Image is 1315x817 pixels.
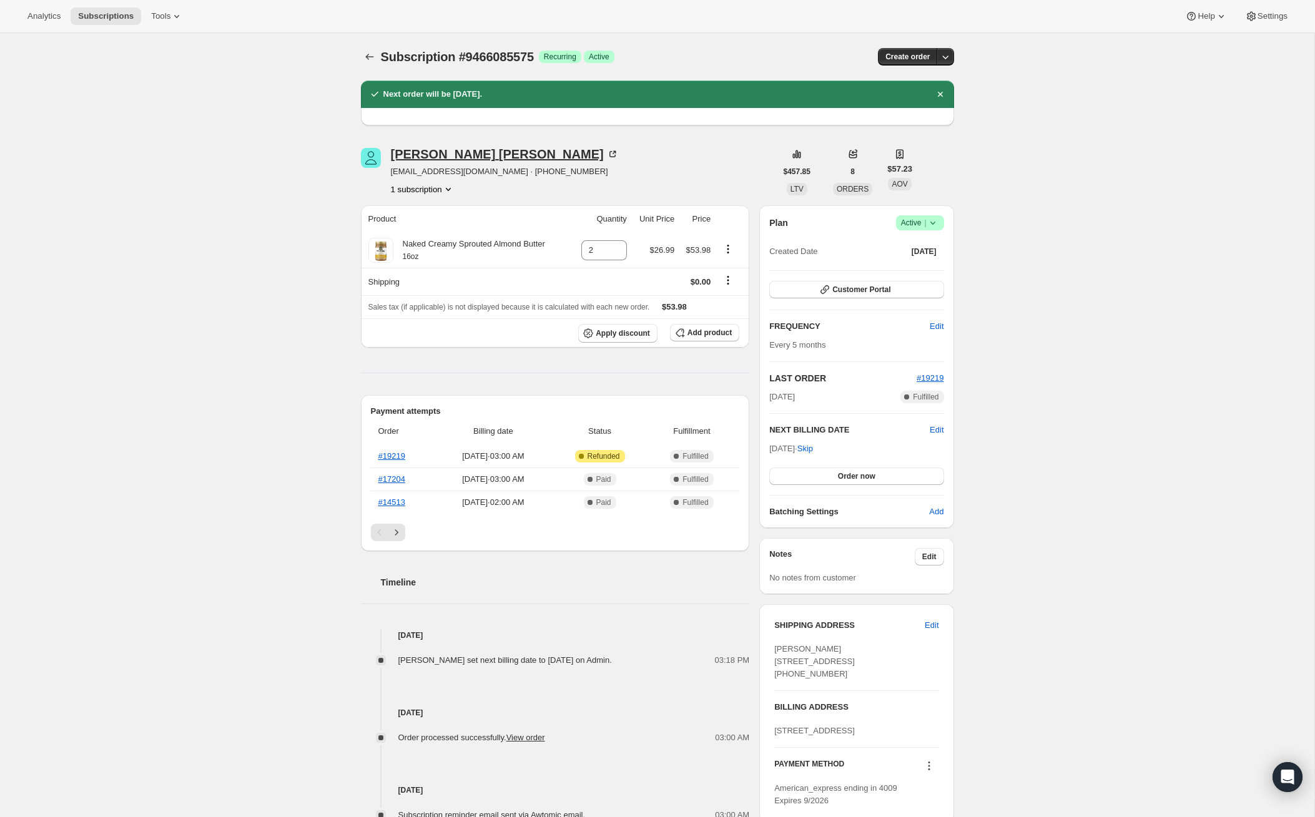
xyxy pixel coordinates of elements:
[769,444,813,453] span: [DATE] ·
[850,167,855,177] span: 8
[776,163,818,180] button: $457.85
[381,576,750,589] h2: Timeline
[878,48,937,66] button: Create order
[438,473,548,486] span: [DATE] · 03:00 AM
[368,238,393,263] img: product img
[774,619,925,632] h3: SHIPPING ADDRESS
[682,497,708,507] span: Fulfilled
[837,185,869,193] span: ORDERS
[398,655,612,665] span: [PERSON_NAME] set next billing date to [DATE] on Admin.
[151,11,170,21] span: Tools
[892,180,907,188] span: AOV
[596,474,611,484] span: Paid
[378,474,405,484] a: #17204
[922,552,937,562] span: Edit
[371,405,740,418] h2: Payment attempts
[383,88,483,100] h2: Next order will be [DATE].
[371,418,435,445] th: Order
[578,324,657,343] button: Apply discount
[388,524,405,541] button: Next
[438,496,548,509] span: [DATE] · 02:00 AM
[885,52,930,62] span: Create order
[555,425,644,438] span: Status
[403,252,419,261] small: 16oz
[832,285,890,295] span: Customer Portal
[917,372,943,384] button: #19219
[78,11,134,21] span: Subscriptions
[678,205,714,233] th: Price
[774,783,897,805] span: American_express ending in 4009 Expires 9/2026
[391,183,455,195] button: Product actions
[506,733,545,742] a: View order
[361,268,571,295] th: Shipping
[571,205,631,233] th: Quantity
[922,316,951,336] button: Edit
[917,615,946,635] button: Edit
[930,424,943,436] button: Edit
[1198,11,1214,21] span: Help
[769,217,788,229] h2: Plan
[797,443,813,455] span: Skip
[1178,7,1234,25] button: Help
[769,424,930,436] h2: NEXT BILLING DATE
[1238,7,1295,25] button: Settings
[682,451,708,461] span: Fulfilled
[915,548,944,565] button: Edit
[774,701,938,713] h3: BILLING ADDRESS
[769,320,930,333] h2: FREQUENCY
[438,425,548,438] span: Billing date
[929,506,943,518] span: Add
[904,243,944,260] button: [DATE]
[912,247,937,257] span: [DATE]
[391,148,619,160] div: [PERSON_NAME] [PERSON_NAME]
[924,218,926,228] span: |
[682,474,708,484] span: Fulfilled
[544,52,576,62] span: Recurring
[662,302,687,311] span: $53.98
[670,324,739,341] button: Add product
[917,373,943,383] span: #19219
[769,281,943,298] button: Customer Portal
[774,759,844,776] h3: PAYMENT METHOD
[378,451,405,461] a: #19219
[1273,762,1303,792] div: Open Intercom Messenger
[652,425,732,438] span: Fulfillment
[589,52,609,62] span: Active
[843,163,862,180] button: 8
[71,7,141,25] button: Subscriptions
[144,7,190,25] button: Tools
[769,391,795,403] span: [DATE]
[588,451,620,461] span: Refunded
[932,86,949,103] button: Dismiss notification
[596,328,650,338] span: Apply discount
[686,245,711,255] span: $53.98
[718,273,738,287] button: Shipping actions
[769,467,943,485] button: Order now
[371,524,740,541] nav: Pagination
[769,573,856,582] span: No notes from customer
[691,277,711,286] span: $0.00
[381,50,534,64] span: Subscription #9466085575
[922,502,951,522] button: Add
[361,205,571,233] th: Product
[438,450,548,462] span: [DATE] · 03:00 AM
[378,497,405,507] a: #14513
[361,784,750,796] h4: [DATE]
[887,163,912,175] span: $57.23
[838,471,875,481] span: Order now
[774,644,855,678] span: [PERSON_NAME] [STREET_ADDRESS] [PHONE_NUMBER]
[769,548,915,565] h3: Notes
[391,165,619,178] span: [EMAIL_ADDRESS][DOMAIN_NAME] · [PHONE_NUMBER]
[718,242,738,256] button: Product actions
[930,320,943,333] span: Edit
[596,497,611,507] span: Paid
[1258,11,1288,21] span: Settings
[774,726,855,735] span: [STREET_ADDRESS]
[790,185,804,193] span: LTV
[361,48,378,66] button: Subscriptions
[631,205,678,233] th: Unit Price
[913,392,938,402] span: Fulfilled
[925,619,938,632] span: Edit
[784,167,810,177] span: $457.85
[361,629,750,642] h4: [DATE]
